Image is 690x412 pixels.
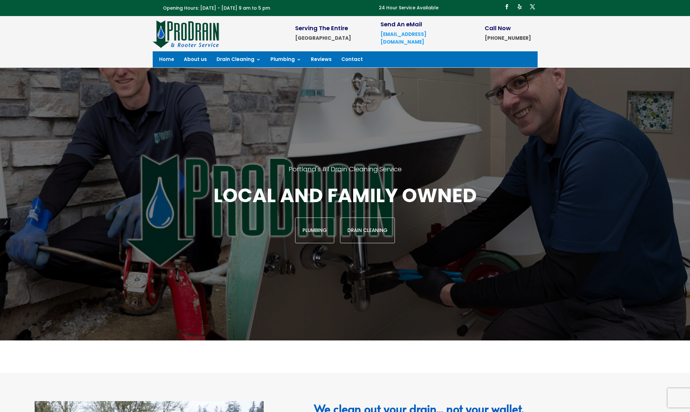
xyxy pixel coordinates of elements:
strong: [PHONE_NUMBER] [485,35,531,41]
a: About us [184,57,207,64]
a: Follow on Facebook [502,2,512,12]
a: Follow on Yelp [515,2,525,12]
h2: Portland's #1 Drain Cleaning Service [90,165,600,183]
span: Send An eMail [380,20,422,28]
a: [EMAIL_ADDRESS][DOMAIN_NAME] [380,31,426,45]
span: Call Now [485,24,511,32]
a: Follow on X [527,2,538,12]
a: Drain Cleaning [217,57,261,64]
p: 24 Hour Service Available [379,4,439,12]
a: Plumbing [295,218,334,243]
span: Opening Hours: [DATE] - [DATE] 9 am to 5 pm [163,5,270,11]
a: Contact [341,57,363,64]
strong: [GEOGRAPHIC_DATA] [295,35,351,41]
img: site-logo-100h [153,19,220,48]
a: Drain Cleaning [340,218,395,243]
div: Local and family owned [90,183,600,243]
a: Plumbing [270,57,301,64]
a: Home [159,57,174,64]
a: Reviews [311,57,332,64]
span: Serving The Entire [295,24,348,32]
